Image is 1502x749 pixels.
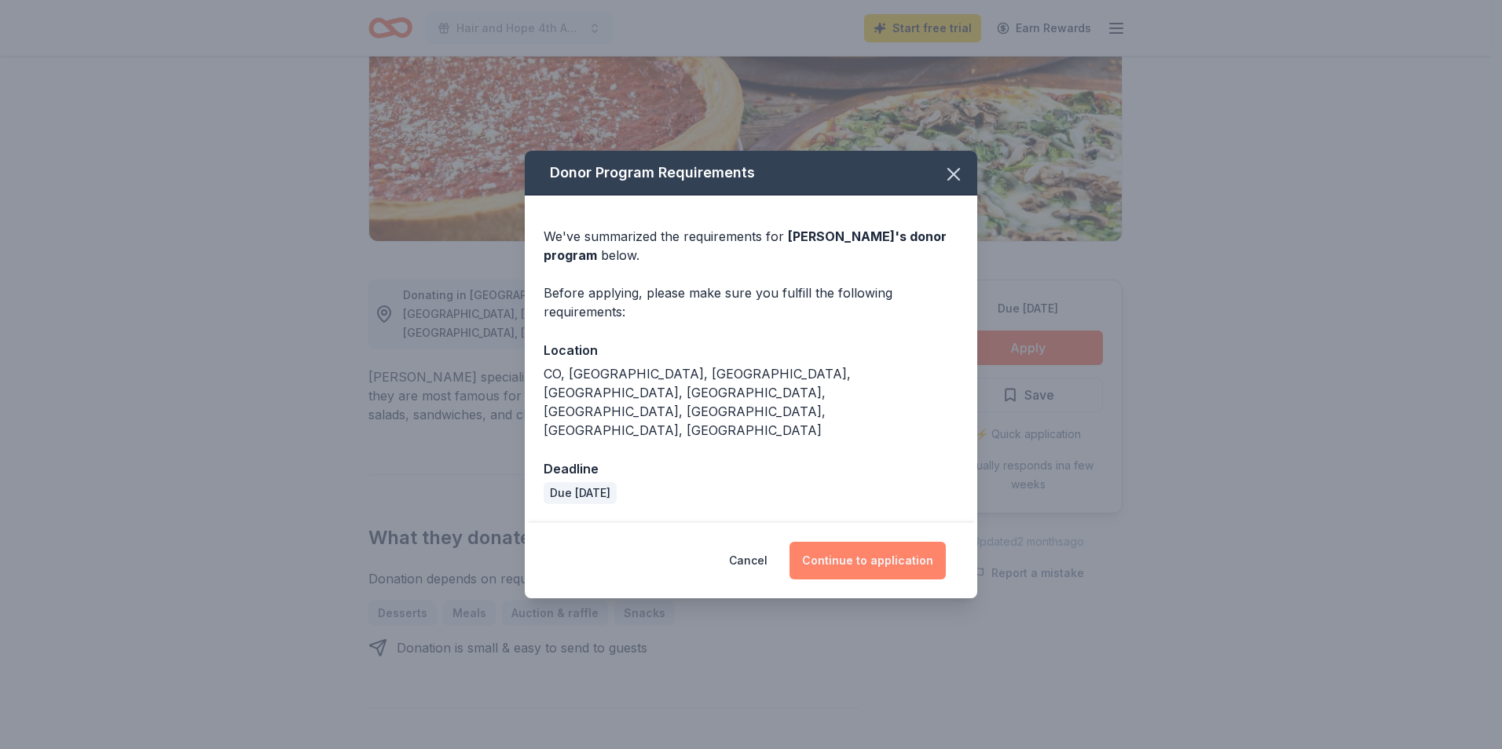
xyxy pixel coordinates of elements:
[544,364,958,440] div: CO, [GEOGRAPHIC_DATA], [GEOGRAPHIC_DATA], [GEOGRAPHIC_DATA], [GEOGRAPHIC_DATA], [GEOGRAPHIC_DATA]...
[789,542,946,579] button: Continue to application
[544,340,958,360] div: Location
[544,459,958,479] div: Deadline
[729,542,767,579] button: Cancel
[544,227,958,265] div: We've summarized the requirements for below.
[525,151,977,195] div: Donor Program Requirements
[544,283,958,321] div: Before applying, please make sure you fulfill the following requirements:
[544,482,617,504] div: Due [DATE]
